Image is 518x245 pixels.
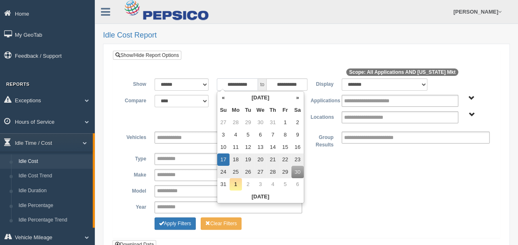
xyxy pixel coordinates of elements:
[291,92,304,104] th: »
[254,129,267,141] td: 6
[258,78,266,91] span: to
[254,104,267,116] th: We
[346,68,458,76] span: Scope: All Applications AND [US_STATE] Mkt
[119,78,150,88] label: Show
[267,129,279,141] td: 7
[291,178,304,191] td: 6
[119,153,150,163] label: Type
[119,132,150,141] label: Vehicles
[217,92,230,104] th: «
[291,104,304,116] th: Sa
[306,132,338,148] label: Group Results
[267,116,279,129] td: 31
[254,153,267,166] td: 20
[217,153,230,166] td: 17
[242,129,254,141] td: 5
[230,166,242,178] td: 25
[217,116,230,129] td: 27
[15,213,93,228] a: Idle Percentage Trend
[230,129,242,141] td: 4
[254,116,267,129] td: 30
[291,153,304,166] td: 23
[306,78,338,88] label: Display
[155,217,196,230] button: Change Filter Options
[15,169,93,184] a: Idle Cost Trend
[217,166,230,178] td: 24
[217,191,304,203] th: [DATE]
[230,141,242,153] td: 11
[267,141,279,153] td: 14
[279,104,291,116] th: Fr
[242,141,254,153] td: 12
[254,141,267,153] td: 13
[306,95,338,105] label: Applications
[267,153,279,166] td: 21
[103,31,510,40] h2: Idle Cost Report
[267,104,279,116] th: Th
[217,178,230,191] td: 31
[230,104,242,116] th: Mo
[267,166,279,178] td: 28
[279,141,291,153] td: 15
[279,166,291,178] td: 29
[279,129,291,141] td: 8
[217,129,230,141] td: 3
[119,169,150,179] label: Make
[291,129,304,141] td: 9
[254,178,267,191] td: 3
[291,166,304,178] td: 30
[279,116,291,129] td: 1
[113,51,181,60] a: Show/Hide Report Options
[15,184,93,198] a: Idle Duration
[217,104,230,116] th: Su
[15,154,93,169] a: Idle Cost
[242,166,254,178] td: 26
[201,217,241,230] button: Change Filter Options
[119,201,150,211] label: Year
[119,185,150,195] label: Model
[119,95,150,105] label: Compare
[279,153,291,166] td: 22
[242,153,254,166] td: 19
[242,116,254,129] td: 29
[254,166,267,178] td: 27
[307,111,338,121] label: Locations
[267,178,279,191] td: 4
[230,153,242,166] td: 18
[242,104,254,116] th: Tu
[230,116,242,129] td: 28
[242,178,254,191] td: 2
[15,198,93,213] a: Idle Percentage
[279,178,291,191] td: 5
[230,178,242,191] td: 1
[217,141,230,153] td: 10
[291,141,304,153] td: 16
[291,116,304,129] td: 2
[230,92,291,104] th: [DATE]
